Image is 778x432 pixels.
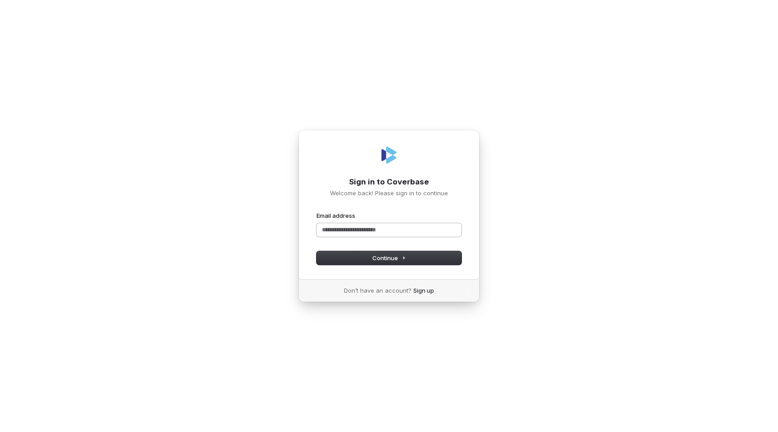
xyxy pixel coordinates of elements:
button: Continue [317,251,461,265]
label: Email address [317,211,355,220]
img: Coverbase [378,144,400,166]
p: Welcome back! Please sign in to continue [317,189,461,197]
h1: Sign in to Coverbase [317,177,461,188]
a: Sign up [413,286,434,294]
span: Continue [372,254,406,262]
span: Don’t have an account? [344,286,412,294]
